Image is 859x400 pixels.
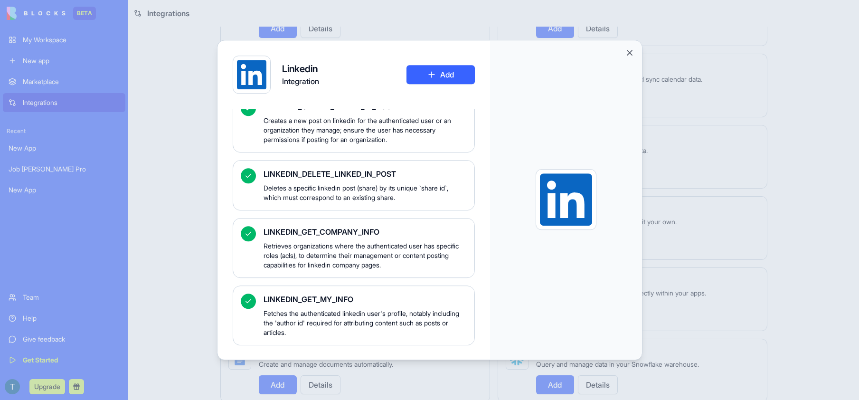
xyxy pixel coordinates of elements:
span: Deletes a specific linkedin post (share) by its unique `share id`, which must correspond to an ex... [264,183,467,202]
span: LINKEDIN_GET_MY_INFO [264,294,467,305]
h4: Linkedin [282,62,319,76]
span: Integration [282,76,319,87]
button: Close [625,48,634,57]
span: Fetches the authenticated linkedin user's profile, notably including the 'author id' required for... [264,309,467,337]
span: LINKEDIN_GET_COMPANY_INFO [264,226,467,238]
span: Creates a new post on linkedin for the authenticated user or an organization they manage; ensure ... [264,116,467,144]
span: Retrieves organizations where the authenticated user has specific roles (acls), to determine thei... [264,241,467,270]
button: Add [406,65,475,84]
span: LINKEDIN_DELETE_LINKED_IN_POST [264,168,467,180]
